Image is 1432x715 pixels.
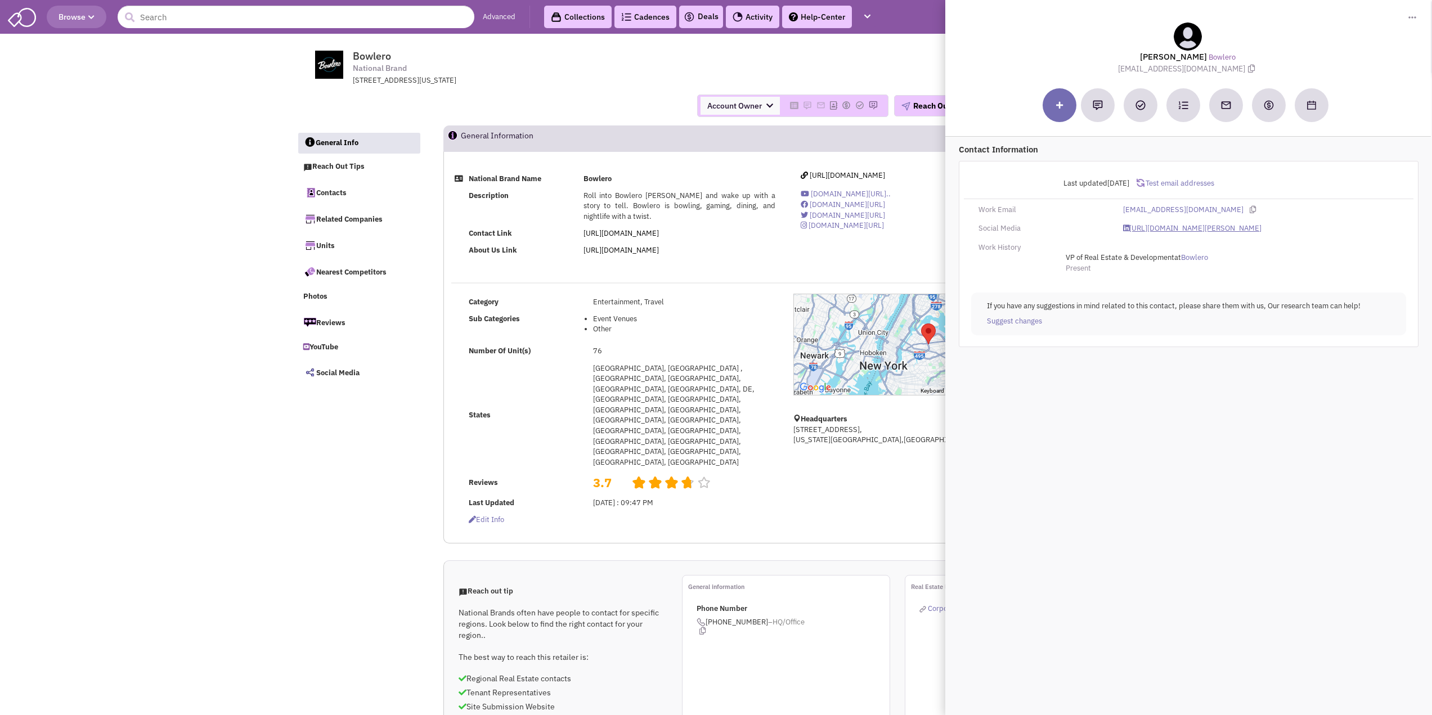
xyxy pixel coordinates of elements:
[59,12,95,22] span: Browse
[459,607,667,641] p: National Brands often have people to contact for specific regions. Look below to find the right c...
[614,6,676,28] a: Cadences
[459,687,667,698] p: Tenant Representatives
[810,200,885,209] span: [DOMAIN_NAME][URL]
[1093,100,1103,110] img: Add a note
[590,343,779,360] td: 76
[768,617,805,627] span: –HQ/Office
[782,6,852,28] a: Help-Center
[469,410,491,420] b: States
[118,6,474,28] input: Search
[583,245,659,255] a: [URL][DOMAIN_NAME]
[1140,51,1207,62] lable: [PERSON_NAME]
[801,210,885,220] a: [DOMAIN_NAME][URL]
[298,133,421,154] a: General Info
[298,311,420,334] a: Reviews
[469,297,499,307] b: Category
[1123,223,1262,234] a: [URL][DOMAIN_NAME][PERSON_NAME]
[928,604,989,613] span: Corporate website
[1118,64,1258,74] span: [EMAIL_ADDRESS][DOMAIN_NAME]
[1178,100,1188,110] img: Subscribe to a cadence
[459,651,667,663] p: The best way to reach this retailer is:
[1107,178,1129,188] span: [DATE]
[789,12,798,21] img: help.png
[919,604,989,613] a: Corporate website
[811,189,891,199] span: [DOMAIN_NAME][URL]..
[1066,253,1174,262] span: VP of Real Estate & Development
[688,581,890,592] p: General information
[1263,100,1274,111] img: Create a deal
[1066,253,1208,262] span: at
[855,101,864,110] img: Please add to your accounts
[298,260,420,284] a: Nearest Competitors
[469,314,520,323] b: Sub Categories
[353,75,647,86] div: [STREET_ADDRESS][US_STATE]
[353,62,407,74] span: National Brand
[1144,178,1214,188] span: Test email addresses
[793,425,1063,446] p: [STREET_ADDRESS], [US_STATE][GEOGRAPHIC_DATA],[GEOGRAPHIC_DATA]
[469,515,504,524] span: Edit info
[1135,100,1146,110] img: Add a Task
[816,101,825,110] img: Please add to your accounts
[583,191,775,221] span: Roll into Bowlero [PERSON_NAME] and wake up with a story to tell. Bowlero is bowling, gaming, din...
[894,95,958,116] button: Reach Out
[483,12,515,23] a: Advanced
[469,478,498,487] b: Reviews
[298,207,420,231] a: Related Companies
[1220,100,1232,111] img: Send an email
[869,101,878,110] img: Please add to your accounts
[971,205,1116,215] div: Work Email
[298,156,420,178] a: Reach Out Tips
[47,6,106,28] button: Browse
[304,51,355,79] img: www.bowlero.com
[726,6,779,28] a: Activity
[801,170,885,180] a: [URL][DOMAIN_NAME]
[298,233,420,257] a: Units
[684,10,695,24] img: icon-deals.svg
[801,221,884,230] a: [DOMAIN_NAME][URL]
[353,50,391,62] span: Bowlero
[971,242,1116,253] div: Work History
[803,101,812,110] img: Please add to your accounts
[797,380,834,395] img: Google
[801,189,891,199] a: [DOMAIN_NAME][URL]..
[461,126,533,151] h2: General Information
[1123,205,1244,215] a: [EMAIL_ADDRESS][DOMAIN_NAME]
[590,360,779,471] td: [GEOGRAPHIC_DATA], [GEOGRAPHIC_DATA] , [GEOGRAPHIC_DATA], [GEOGRAPHIC_DATA], [GEOGRAPHIC_DATA], [...
[919,606,926,613] img: reachlinkicon.png
[987,316,1042,327] a: Suggest changes
[593,474,623,480] h2: 3.7
[590,494,779,511] td: [DATE] : 09:47 PM
[459,673,667,684] p: Regional Real Estate contacts
[583,174,612,183] b: Bowlero
[701,97,780,115] span: Account Owner
[917,319,940,349] div: Bowlero
[469,191,509,200] b: Description
[469,174,541,183] b: National Brand Name
[697,604,890,614] p: Phone Number
[911,581,1112,592] p: Real Estate links
[593,324,775,335] li: Other
[469,245,517,255] b: About Us Link
[583,228,659,238] a: [URL][DOMAIN_NAME]
[469,228,512,238] b: Contact Link
[551,12,562,23] img: icon-collection-lavender-black.svg
[959,143,1418,155] p: Contact Information
[971,223,1116,234] div: Social Media
[298,337,420,358] a: YouTube
[697,618,706,627] img: icon-phone.png
[1174,23,1202,51] img: teammate.png
[298,286,420,308] a: Photos
[810,170,885,180] span: [URL][DOMAIN_NAME]
[621,13,631,21] img: Cadences_logo.png
[809,221,884,230] span: [DOMAIN_NAME][URL]
[1307,101,1316,110] img: Schedule a Meeting
[697,617,890,635] span: [PHONE_NUMBER]
[842,101,851,110] img: Please add to your accounts
[733,12,743,22] img: Activity.png
[8,6,36,27] img: SmartAdmin
[590,294,779,311] td: Entertainment, Travel
[987,301,1390,312] p: If you have any suggestions in mind related to this contact, please share them with us, Our resea...
[971,173,1137,194] div: Last updated
[901,102,910,111] img: plane.png
[1066,263,1091,273] span: Present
